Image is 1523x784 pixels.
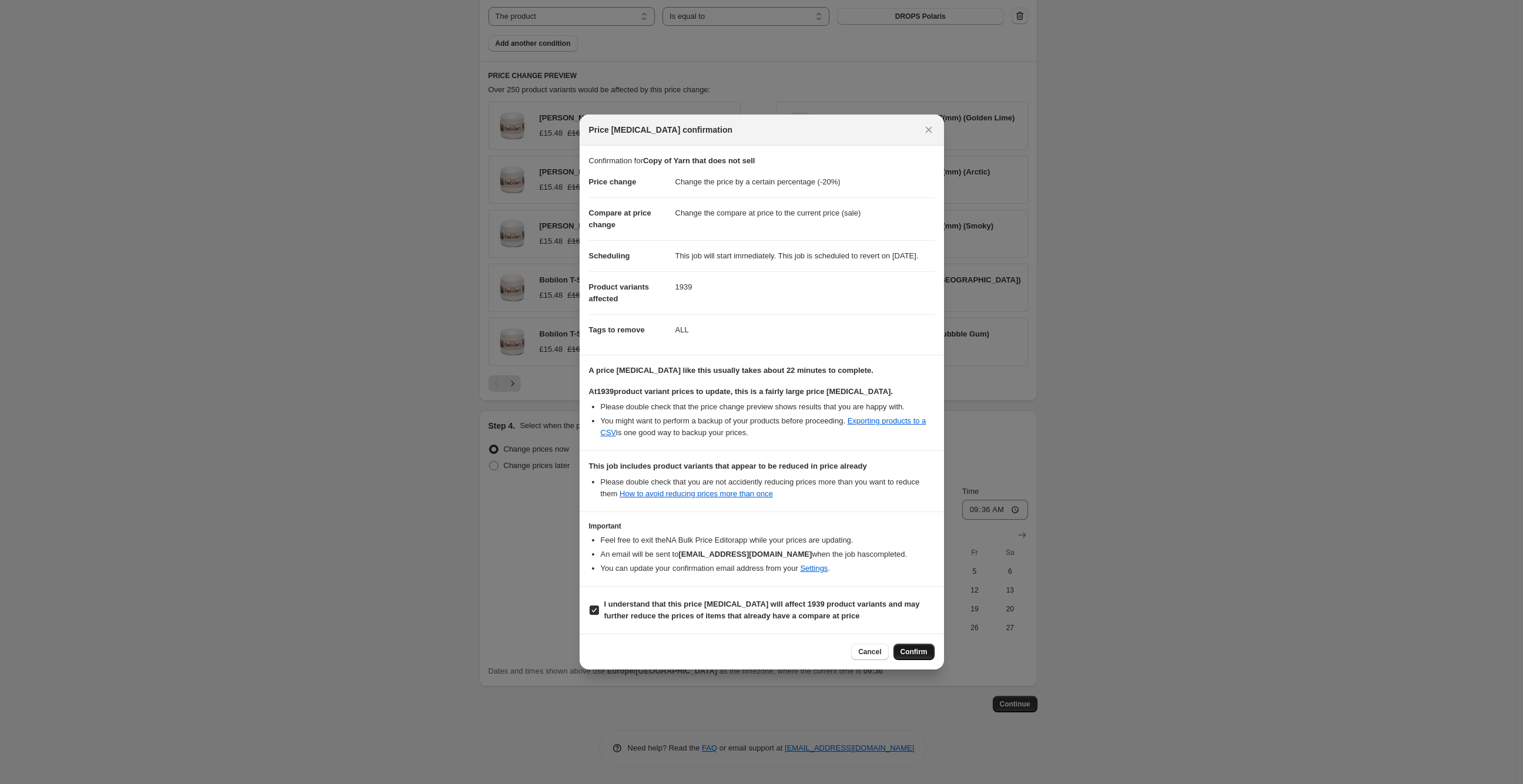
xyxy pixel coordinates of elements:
li: You can update your confirmation email address from your . [601,563,935,574]
span: Scheduling [589,251,630,260]
span: Price change [589,177,637,186]
li: Please double check that you are not accidently reducing prices more than you want to reduce them [601,476,935,500]
span: Price [MEDICAL_DATA] confirmation [589,124,733,136]
dd: Change the compare at price to the current price (sale) [675,197,935,228]
span: Cancel [858,647,881,657]
li: An email will be sent to when the job has completed . [601,549,935,560]
b: [EMAIL_ADDRESS][DOMAIN_NAME] [678,550,812,558]
dd: This job will start immediately. This job is scheduled to revert on [DATE]. [675,240,935,271]
button: Close [921,122,937,138]
dd: Change the price by a certain percentage (-20%) [675,167,935,197]
button: Cancel [851,644,888,660]
h3: Important [589,521,935,531]
b: I understand that this price [MEDICAL_DATA] will affect 1939 product variants and may further red... [604,600,920,620]
span: Compare at price change [589,208,651,229]
a: Settings [800,564,828,573]
b: Copy of Yarn that does not sell [643,156,755,165]
b: This job includes product variants that appear to be reduced in price already [589,462,867,470]
span: Confirm [901,647,928,657]
dd: ALL [675,314,935,345]
dd: 1939 [675,271,935,302]
li: You might want to perform a backup of your products before proceeding. is one good way to backup ... [601,415,935,439]
span: Tags to remove [589,325,645,334]
li: Please double check that the price change preview shows results that you are happy with. [601,401,935,413]
button: Confirm [893,644,935,660]
b: A price [MEDICAL_DATA] like this usually takes about 22 minutes to complete. [589,366,873,375]
p: Confirmation for [589,155,935,167]
a: How to avoid reducing prices more than once [620,489,773,498]
b: At 1939 product variant prices to update, this is a fairly large price [MEDICAL_DATA]. [589,387,893,396]
li: Feel free to exit the NA Bulk Price Editor app while your prices are updating. [601,534,935,546]
span: Product variants affected [589,282,650,303]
